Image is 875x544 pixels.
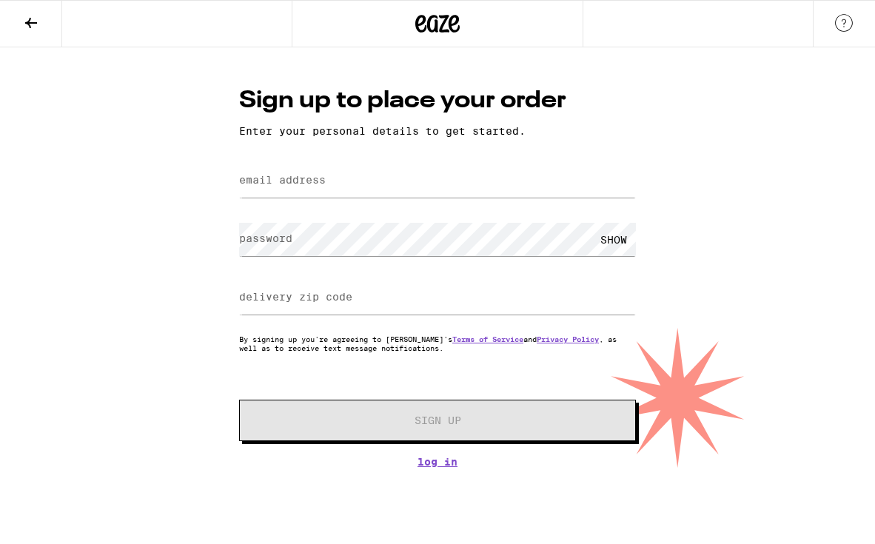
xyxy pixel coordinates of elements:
[239,281,636,315] input: delivery zip code
[239,164,636,198] input: email address
[239,125,636,137] p: Enter your personal details to get started.
[239,400,636,441] button: Sign Up
[239,84,636,118] h1: Sign up to place your order
[591,223,636,256] div: SHOW
[452,335,523,343] a: Terms of Service
[415,415,461,426] span: Sign Up
[239,232,292,244] label: password
[239,456,636,468] a: Log In
[239,174,326,186] label: email address
[537,335,599,343] a: Privacy Policy
[239,291,352,303] label: delivery zip code
[239,335,636,352] p: By signing up you're agreeing to [PERSON_NAME]'s and , as well as to receive text message notific...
